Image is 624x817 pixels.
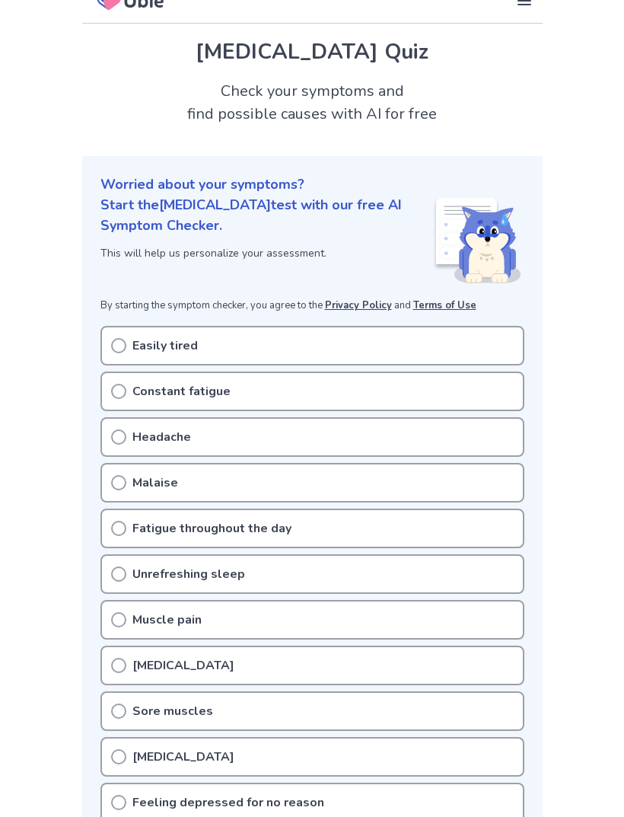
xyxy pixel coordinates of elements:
[132,702,213,720] p: Sore muscles
[413,298,476,312] a: Terms of Use
[325,298,392,312] a: Privacy Policy
[132,382,231,401] p: Constant fatigue
[132,656,234,675] p: [MEDICAL_DATA]
[433,198,521,283] img: Shiba
[100,36,524,68] h1: [MEDICAL_DATA] Quiz
[132,611,202,629] p: Muscle pain
[100,298,524,314] p: By starting the symptom checker, you agree to the and
[132,474,178,492] p: Malaise
[132,428,191,446] p: Headache
[100,195,433,236] p: Start the [MEDICAL_DATA] test with our free AI Symptom Checker.
[132,565,245,583] p: Unrefreshing sleep
[132,519,291,538] p: Fatigue throughout the day
[132,337,198,355] p: Easily tired
[100,174,524,195] p: Worried about your symptoms?
[132,793,324,812] p: Feeling depressed for no reason
[100,245,433,261] p: This will help us personalize your assessment.
[82,80,543,126] h2: Check your symptoms and find possible causes with AI for free
[132,748,234,766] p: [MEDICAL_DATA]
